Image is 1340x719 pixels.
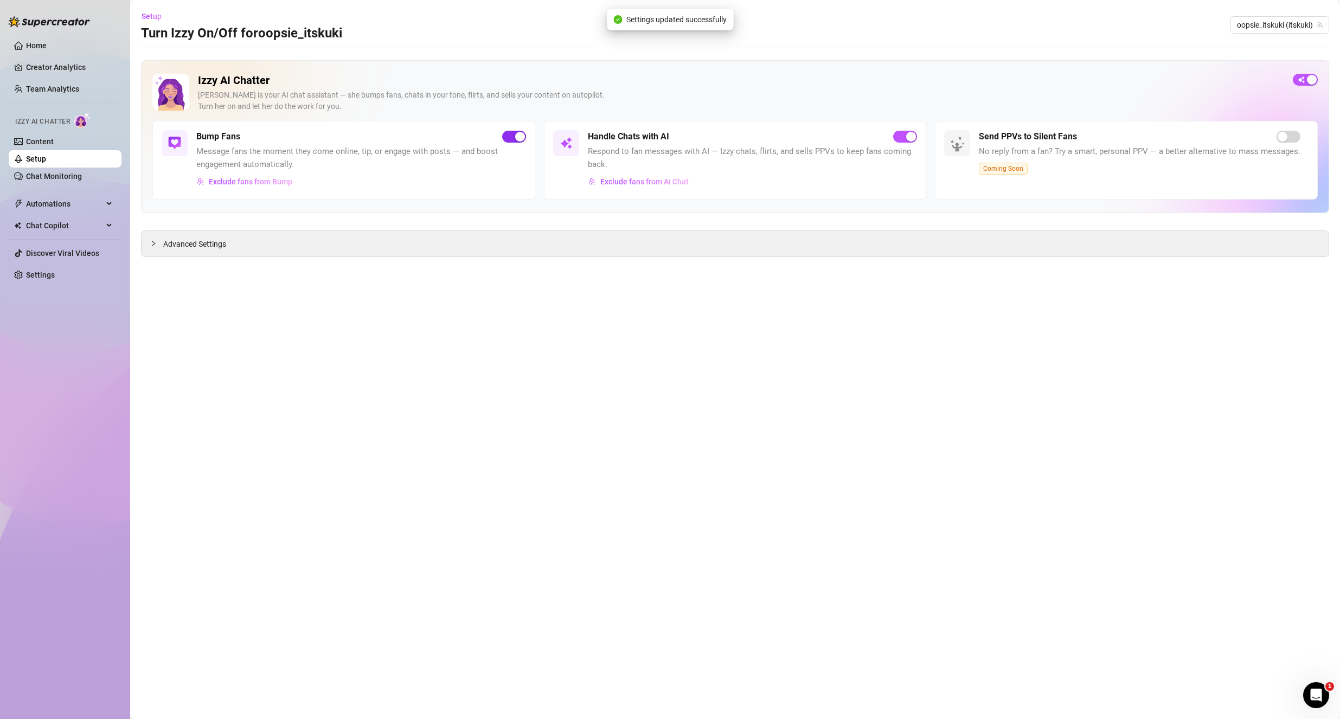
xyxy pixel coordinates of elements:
[198,74,1284,87] h2: Izzy AI Chatter
[163,238,226,250] span: Advanced Settings
[9,16,90,27] img: logo-BBDzfeDw.svg
[196,173,293,190] button: Exclude fans from Bump
[1325,682,1334,691] span: 1
[196,130,240,143] h5: Bump Fans
[26,217,103,234] span: Chat Copilot
[197,178,204,185] img: svg%3e
[26,249,99,258] a: Discover Viral Videos
[26,155,46,163] a: Setup
[600,177,689,186] span: Exclude fans from AI Chat
[15,117,70,127] span: Izzy AI Chatter
[588,178,596,185] img: svg%3e
[14,222,21,229] img: Chat Copilot
[26,85,79,93] a: Team Analytics
[152,74,189,111] img: Izzy AI Chatter
[979,145,1300,158] span: No reply from a fan? Try a smart, personal PPV — a better alternative to mass messages.
[1303,682,1329,708] iframe: Intercom live chat
[26,41,47,50] a: Home
[613,15,622,24] span: check-circle
[588,130,669,143] h5: Handle Chats with AI
[26,59,113,76] a: Creator Analytics
[168,137,181,150] img: svg%3e
[26,172,82,181] a: Chat Monitoring
[14,200,23,208] span: thunderbolt
[26,137,54,146] a: Content
[1317,22,1323,28] span: team
[141,8,170,25] button: Setup
[26,195,103,213] span: Automations
[209,177,292,186] span: Exclude fans from Bump
[1237,17,1323,33] span: oopsie_itskuki (itskuki)
[588,173,689,190] button: Exclude fans from AI Chat
[979,130,1077,143] h5: Send PPVs to Silent Fans
[588,145,918,171] span: Respond to fan messages with AI — Izzy chats, flirts, and sells PPVs to keep fans coming back.
[626,14,727,25] span: Settings updated successfully
[141,25,342,42] h3: Turn Izzy On/Off for oopsie_itskuki
[950,136,967,153] img: silent-fans-ppv-o-N6Mmdf.svg
[198,89,1284,112] div: [PERSON_NAME] is your AI chat assistant — she bumps fans, chats in your tone, flirts, and sells y...
[150,237,163,249] div: collapsed
[26,271,55,279] a: Settings
[560,137,573,150] img: svg%3e
[150,240,157,247] span: collapsed
[142,12,162,21] span: Setup
[979,163,1028,175] span: Coming Soon
[196,145,526,171] span: Message fans the moment they come online, tip, or engage with posts — and boost engagement automa...
[74,112,91,128] img: AI Chatter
